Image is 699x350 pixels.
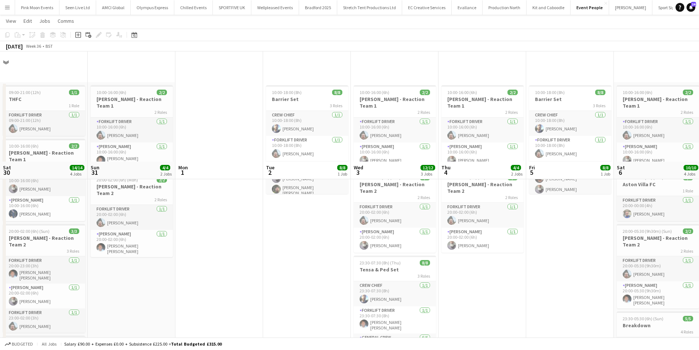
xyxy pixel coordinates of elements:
[601,171,610,177] div: 1 Job
[3,171,85,196] app-card-role: Forklift Driver1/110:00-16:00 (6h)[PERSON_NAME]
[266,136,348,161] app-card-role: Forklift Driver1/110:00-18:00 (8h)[PERSON_NAME]
[3,139,85,221] div: 10:00-16:00 (6h)2/2[PERSON_NAME] - Reaction Team 12 RolesForklift Driver1/110:00-16:00 (6h)[PERSO...
[617,256,699,281] app-card-role: Forklift Driver1/120:00-05:30 (9h30m)[PERSON_NAME]
[593,103,605,108] span: 3 Roles
[12,342,33,347] span: Budgeted
[681,329,693,335] span: 4 Roles
[91,173,173,257] app-job-card: 20:00-02:00 (6h) (Mon)2/2[PERSON_NAME] - Reaction Team 22 RolesForklift Driver1/120:00-02:00 (6h)...
[354,170,436,253] app-job-card: 20:00-02:00 (6h) (Thu)2/2[PERSON_NAME] - Reaction Team 22 RolesForklift Driver1/120:00-02:00 (6h)...
[55,16,77,26] a: Comms
[9,228,50,234] span: 20:00-02:00 (6h) (Sun)
[157,90,167,95] span: 2/2
[3,284,85,308] app-card-role: [PERSON_NAME]1/120:00-02:00 (6h)[PERSON_NAME]
[299,0,337,15] button: Bradford 2025
[535,90,565,95] span: 10:00-18:00 (8h)
[3,96,85,102] h3: THFC
[266,164,274,171] span: Tue
[441,85,524,167] div: 10:00-16:00 (6h)2/2[PERSON_NAME] - Reaction Team 12 RolesForklift Driver1/110:00-16:00 (6h)[PERSO...
[337,0,402,15] button: Stretch Tent Productions Ltd
[157,177,167,183] span: 2/2
[174,0,213,15] button: Chilled Events
[3,149,85,163] h3: [PERSON_NAME] - Reaction Team 1
[154,197,167,202] span: 2 Roles
[617,224,699,308] app-job-card: 20:00-05:30 (9h30m) (Sun)2/2[PERSON_NAME] - Reaction Team 22 RolesForklift Driver1/120:00-05:30 (...
[529,85,611,194] app-job-card: 10:00-18:00 (8h)8/8Barrier Set3 RolesCrew Chief1/110:00-18:00 (8h)[PERSON_NAME]Forklift Driver1/1...
[452,0,483,15] button: Evallance
[15,0,59,15] button: Pink Moon Events
[617,196,699,221] app-card-role: Forklift Driver1/120:00-00:00 (4h)[PERSON_NAME]
[96,0,131,15] button: AMCI Global
[70,165,84,170] span: 14/14
[3,85,85,136] app-job-card: 09:00-21:00 (12h)1/1THFC1 RoleForklift Driver1/109:00-21:00 (12h)[PERSON_NAME]
[571,0,609,15] button: Event People
[266,111,348,136] app-card-role: Crew Chief1/110:00-18:00 (8h)[PERSON_NAME]
[354,118,436,142] app-card-role: Forklift Driver1/110:00-16:00 (6h)[PERSON_NAME]
[353,168,363,177] span: 3
[3,224,85,333] app-job-card: 20:00-02:00 (6h) (Sun)3/3[PERSON_NAME] - Reaction Team 23 RolesForklift Driver1/120:00-23:00 (3h)...
[529,164,535,171] span: Fri
[91,85,173,170] app-job-card: 10:00-16:00 (6h)2/2[PERSON_NAME] - Reaction Team 12 RolesForklift Driver1/110:00-16:00 (6h)[PERSO...
[39,18,50,24] span: Jobs
[36,16,53,26] a: Jobs
[160,171,172,177] div: 2 Jobs
[441,228,524,253] app-card-role: [PERSON_NAME]1/120:00-02:00 (6h)[PERSON_NAME]
[266,85,348,194] div: 10:00-18:00 (8h)8/8Barrier Set3 RolesCrew Chief1/110:00-18:00 (8h)[PERSON_NAME]Forklift Driver1/1...
[447,90,477,95] span: 10:00-16:00 (6h)
[617,322,699,329] h3: Breakdown
[623,316,663,321] span: 23:30-05:30 (6h) (Sun)
[682,188,693,194] span: 1 Role
[505,195,518,200] span: 2 Roles
[511,165,521,170] span: 4/4
[507,90,518,95] span: 2/2
[529,161,611,239] app-card-role: General Crew6/610:00-18:00 (8h)[PERSON_NAME][PERSON_NAME]
[681,248,693,254] span: 2 Roles
[441,203,524,228] app-card-role: Forklift Driver1/120:00-02:00 (6h)[PERSON_NAME]
[441,142,524,167] app-card-role: [PERSON_NAME]1/110:00-16:00 (6h)[PERSON_NAME]
[91,183,173,196] h3: [PERSON_NAME] - Reaction Team 2
[265,168,274,177] span: 2
[600,165,611,170] span: 8/8
[97,90,126,95] span: 10:00-16:00 (6h)
[617,85,699,167] app-job-card: 10:00-16:00 (6h)2/2[PERSON_NAME] - Reaction Team 12 RolesForklift Driver1/110:00-16:00 (6h)[PERSO...
[70,171,84,177] div: 4 Jobs
[691,2,696,7] span: 24
[332,90,342,95] span: 8/8
[131,0,174,15] button: Olympus Express
[330,103,342,108] span: 3 Roles
[3,256,85,284] app-card-role: Forklift Driver1/120:00-23:00 (3h)[PERSON_NAME] [PERSON_NAME]
[418,109,430,115] span: 2 Roles
[441,170,524,253] div: 20:00-02:00 (6h) (Fri)2/2[PERSON_NAME] - Reaction Team 22 RolesForklift Driver1/120:00-02:00 (6h)...
[360,90,389,95] span: 10:00-16:00 (6h)
[6,18,16,24] span: View
[421,165,435,170] span: 12/12
[91,164,99,171] span: Sun
[616,168,625,177] span: 6
[609,0,652,15] button: [PERSON_NAME]
[595,90,605,95] span: 8/8
[623,228,672,234] span: 20:00-05:30 (9h30m) (Sun)
[683,90,693,95] span: 2/2
[440,168,451,177] span: 4
[266,161,348,241] app-card-role: General Crew6/610:00-18:00 (8h)[PERSON_NAME][PERSON_NAME] [PERSON_NAME]
[684,171,698,177] div: 4 Jobs
[421,171,435,177] div: 3 Jobs
[505,109,518,115] span: 2 Roles
[69,103,79,108] span: 1 Role
[3,308,85,333] app-card-role: Forklift Driver1/123:00-02:00 (3h)[PERSON_NAME]
[441,164,451,171] span: Thu
[652,0,690,15] button: Sport Signage
[617,142,699,167] app-card-role: [PERSON_NAME]1/110:00-16:00 (6h)[PERSON_NAME]
[69,143,79,149] span: 2/2
[354,85,436,167] app-job-card: 10:00-16:00 (6h)2/2[PERSON_NAME] - Reaction Team 12 RolesForklift Driver1/110:00-16:00 (6h)[PERSO...
[687,3,695,12] a: 24
[617,181,699,188] h3: Aston Villa FC
[354,228,436,253] app-card-role: [PERSON_NAME]1/120:00-02:00 (6h)[PERSON_NAME]
[69,90,79,95] span: 1/1
[617,118,699,142] app-card-role: Forklift Driver1/110:00-16:00 (6h)[PERSON_NAME]
[337,165,347,170] span: 8/8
